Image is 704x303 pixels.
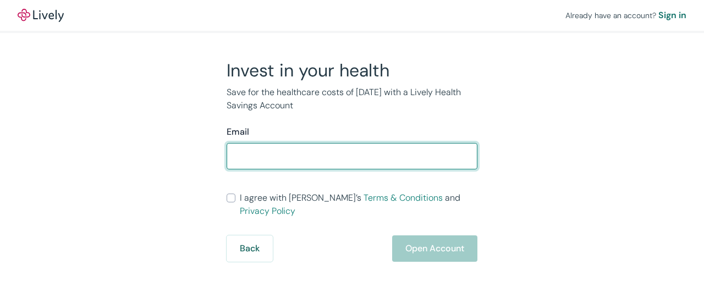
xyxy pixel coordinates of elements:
a: LivelyLively [18,9,64,22]
a: Privacy Policy [240,205,295,217]
div: Already have an account? [565,9,686,22]
span: I agree with [PERSON_NAME]’s and [240,191,477,218]
p: Save for the healthcare costs of [DATE] with a Lively Health Savings Account [227,86,477,112]
button: Back [227,235,273,262]
h2: Invest in your health [227,59,477,81]
img: Lively [18,9,64,22]
a: Sign in [658,9,686,22]
a: Terms & Conditions [364,192,443,203]
label: Email [227,125,249,139]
